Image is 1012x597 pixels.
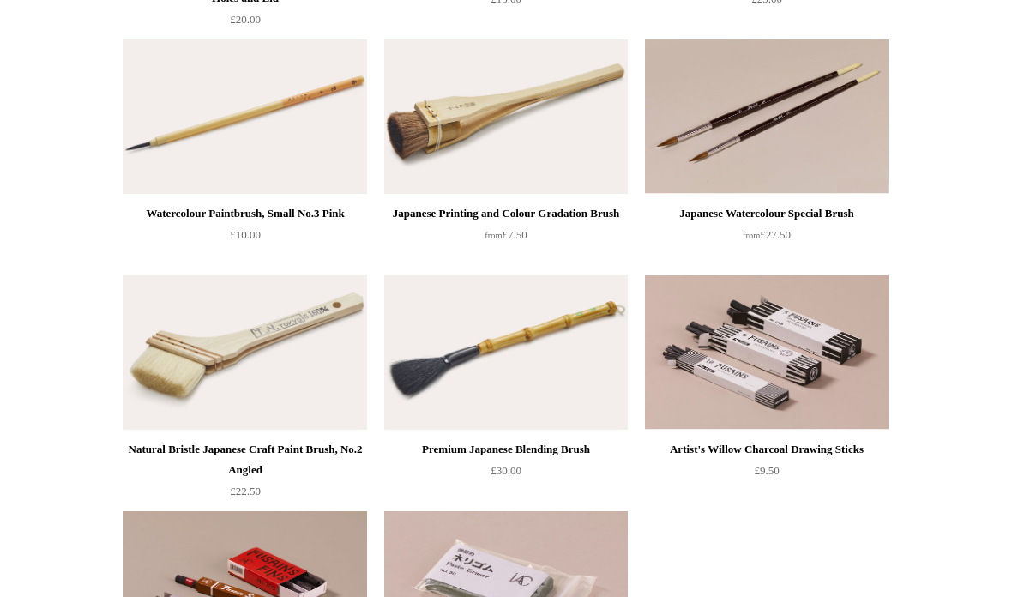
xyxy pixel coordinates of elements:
[743,228,791,241] span: £27.50
[384,439,628,510] a: Premium Japanese Blending Brush £30.00
[230,485,261,497] span: £22.50
[384,39,628,194] img: Japanese Printing and Colour Gradation Brush
[485,231,502,240] span: from
[384,203,628,274] a: Japanese Printing and Colour Gradation Brush from£7.50
[645,439,889,510] a: Artist's Willow Charcoal Drawing Sticks £9.50
[645,39,889,194] a: Japanese Watercolour Special Brush Japanese Watercolour Special Brush
[384,275,628,430] img: Premium Japanese Blending Brush
[384,275,628,430] a: Premium Japanese Blending Brush Premium Japanese Blending Brush
[645,39,889,194] img: Japanese Watercolour Special Brush
[389,203,623,224] div: Japanese Printing and Colour Gradation Brush
[754,464,779,477] span: £9.50
[649,203,884,224] div: Japanese Watercolour Special Brush
[389,439,623,460] div: Premium Japanese Blending Brush
[128,203,363,224] div: Watercolour Paintbrush, Small No.3 Pink
[645,275,889,430] img: Artist's Willow Charcoal Drawing Sticks
[123,39,367,194] img: Watercolour Paintbrush, Small No.3 Pink
[128,439,363,480] div: Natural Bristle Japanese Craft Paint Brush, No.2 Angled
[123,39,367,194] a: Watercolour Paintbrush, Small No.3 Pink Watercolour Paintbrush, Small No.3 Pink
[123,275,367,430] a: Natural Bristle Japanese Craft Paint Brush, No.2 Angled Natural Bristle Japanese Craft Paint Brus...
[645,275,889,430] a: Artist's Willow Charcoal Drawing Sticks Artist's Willow Charcoal Drawing Sticks
[230,13,261,26] span: £20.00
[491,464,521,477] span: £30.00
[384,39,628,194] a: Japanese Printing and Colour Gradation Brush Japanese Printing and Colour Gradation Brush
[485,228,527,241] span: £7.50
[645,203,889,274] a: Japanese Watercolour Special Brush from£27.50
[743,231,760,240] span: from
[649,439,884,460] div: Artist's Willow Charcoal Drawing Sticks
[230,228,261,241] span: £10.00
[123,203,367,274] a: Watercolour Paintbrush, Small No.3 Pink £10.00
[123,275,367,430] img: Natural Bristle Japanese Craft Paint Brush, No.2 Angled
[123,439,367,510] a: Natural Bristle Japanese Craft Paint Brush, No.2 Angled £22.50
